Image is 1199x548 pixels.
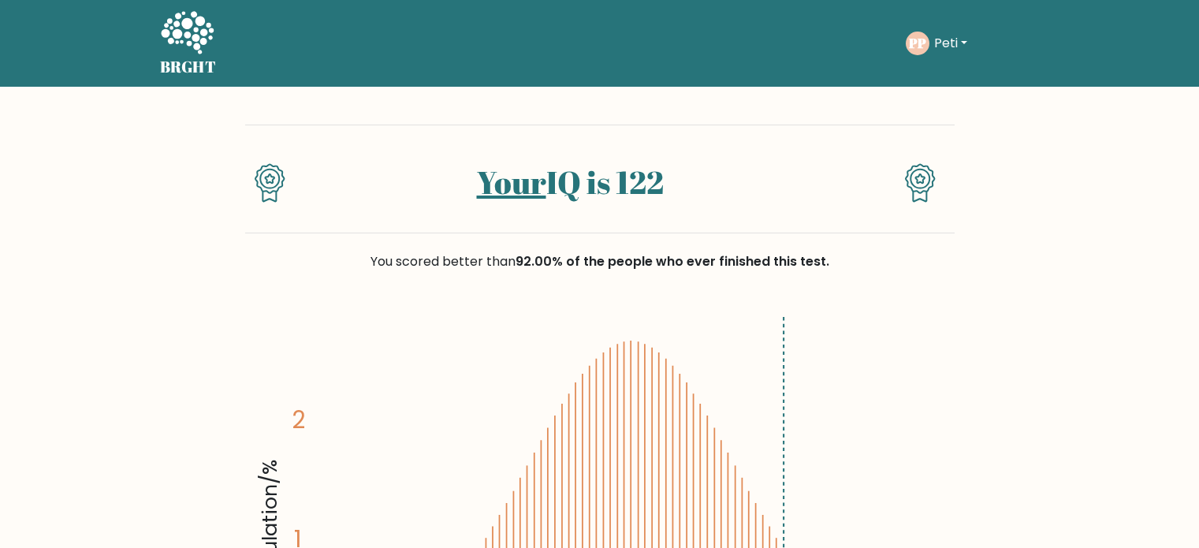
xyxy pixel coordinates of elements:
[245,252,955,271] div: You scored better than
[477,161,546,203] a: Your
[160,58,217,76] h5: BRGHT
[313,163,826,201] h1: IQ is 122
[516,252,829,270] span: 92.00% of the people who ever finished this test.
[908,34,926,52] text: PP
[929,33,972,54] button: Peti
[160,6,217,80] a: BRGHT
[292,404,305,436] tspan: 2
